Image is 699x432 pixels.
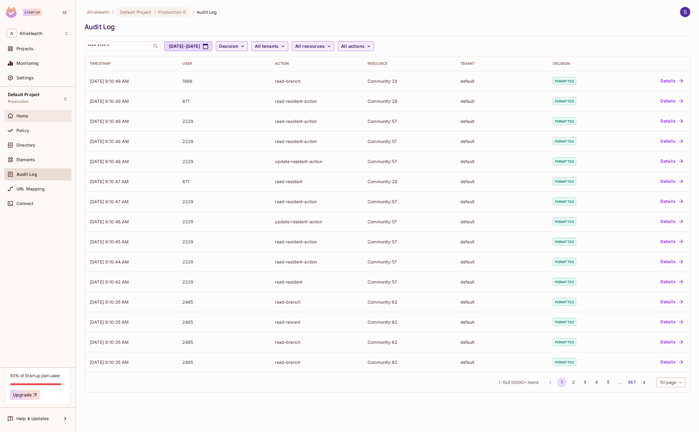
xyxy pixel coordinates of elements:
[553,218,576,225] span: permitted
[90,239,129,244] span: [DATE] 9:10:45 AM
[16,143,35,148] span: Directory
[553,258,576,266] span: permitted
[182,159,265,164] div: 2229
[182,199,265,204] div: 2229
[460,339,543,345] div: default
[368,319,451,325] div: Community:62
[182,299,265,305] div: 2485
[368,199,451,204] div: Community:57
[182,359,265,365] div: 2485
[112,9,114,15] li: /
[368,279,451,285] div: Community:57
[553,338,576,346] span: permitted
[182,259,265,265] div: 2229
[368,61,451,66] div: Resource
[368,219,451,225] div: Community:57
[275,138,358,144] div: read-resident-action
[6,7,17,18] img: SReyMgAAAABJRU5ErkJggg==
[338,41,374,51] button: All actions
[10,373,60,378] div: 93% of Startup plan used
[275,199,358,204] div: read-resident-action
[368,339,451,345] div: Community:62
[16,201,33,206] span: Connect
[90,199,129,204] span: [DATE] 9:10:47 AM
[19,31,42,36] span: Workspace: AllieHealth
[182,138,265,144] div: 2229
[626,378,637,387] button: Go to page 667
[460,319,543,325] div: default
[580,378,590,387] button: Go to page 3
[553,61,610,66] div: Decision
[275,259,358,265] div: read-resident-action
[275,299,358,305] div: read-branch
[182,179,265,184] div: 671
[182,339,265,345] div: 2485
[275,359,358,365] div: read-branch
[615,379,625,385] div: …
[460,179,543,184] div: default
[182,98,265,104] div: 671
[7,29,16,38] span: A
[90,119,129,124] span: [DATE] 9:10:49 AM
[658,156,685,166] button: Details
[460,78,543,84] div: default
[553,358,576,366] span: permitted
[368,138,451,144] div: Community:57
[90,259,129,264] span: [DATE] 9:10:44 AM
[368,259,451,265] div: Community:57
[182,78,265,84] div: 1966
[553,197,576,205] span: permitted
[658,136,685,146] button: Details
[90,319,129,325] span: [DATE] 9:10:35 AM
[592,378,601,387] button: Go to page 4
[368,159,451,164] div: Community:57
[16,46,33,51] span: Projects
[193,9,194,15] li: /
[275,159,358,164] div: update-resident-action
[295,43,325,50] span: All resources
[460,61,543,66] div: Tenant
[658,197,685,206] button: Details
[658,176,685,186] button: Details
[368,98,451,104] div: Community:28
[460,279,543,285] div: default
[275,219,358,225] div: update-resident-action
[460,219,543,225] div: default
[368,239,451,245] div: Community:57
[460,359,543,365] div: default
[292,41,334,51] button: All resources
[553,157,576,165] span: permitted
[460,138,543,144] div: default
[120,9,152,15] span: Default Project
[90,61,173,66] div: Timestamp
[16,157,35,162] span: Elements
[368,78,451,84] div: Community:28
[553,318,576,326] span: permitted
[553,278,576,286] span: permitted
[275,319,358,325] div: read-reward
[8,99,29,104] span: Production
[553,117,576,125] span: permitted
[16,416,49,421] span: Help & Updates
[182,219,265,225] div: 2229
[90,179,129,184] span: [DATE] 9:10:47 AM
[197,9,217,15] span: Audit Log
[368,179,451,184] div: Community:28
[275,339,358,345] div: read-branch
[158,9,182,15] span: Production
[219,43,238,50] span: Decision
[90,78,129,84] span: [DATE] 9:10:49 AM
[90,219,129,224] span: [DATE] 9:10:46 AM
[368,118,451,124] div: Community:57
[658,297,685,307] button: Details
[658,116,685,126] button: Details
[460,98,543,104] div: default
[90,159,129,164] span: [DATE] 9:10:48 AM
[16,172,37,177] span: Audit Log
[368,359,451,365] div: Community:62
[658,257,685,267] button: Details
[553,298,576,306] span: permitted
[341,43,365,50] span: All actions
[545,378,650,387] nav: pagination navigation
[154,10,156,15] span: :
